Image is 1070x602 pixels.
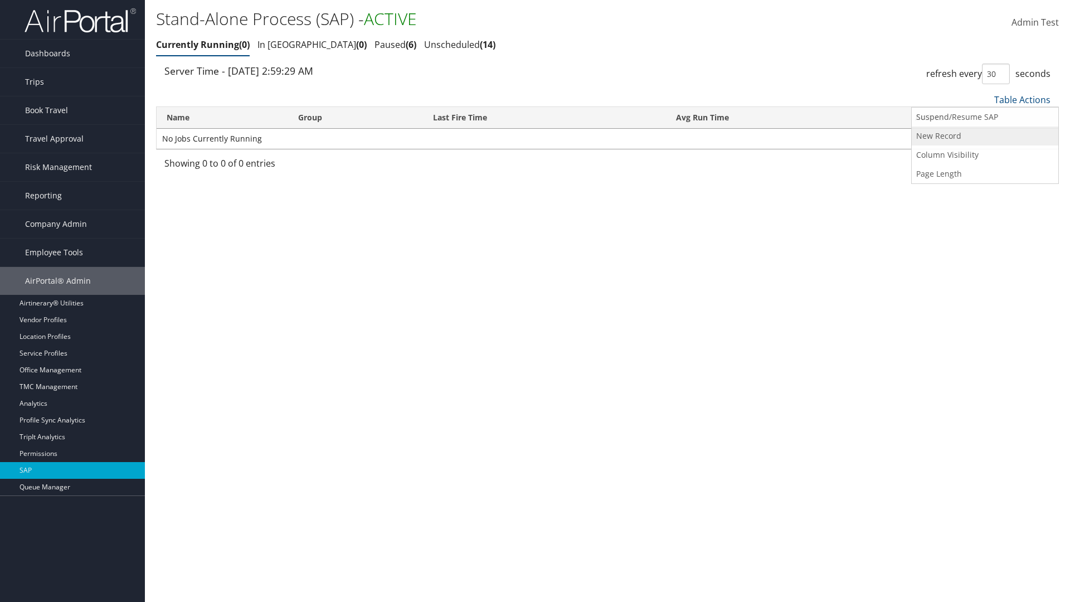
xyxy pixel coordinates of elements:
[912,145,1058,164] a: Column Visibility
[25,267,91,295] span: AirPortal® Admin
[25,182,62,210] span: Reporting
[25,40,70,67] span: Dashboards
[25,7,136,33] img: airportal-logo.png
[25,96,68,124] span: Book Travel
[25,125,84,153] span: Travel Approval
[912,127,1058,145] a: New Record
[25,210,87,238] span: Company Admin
[25,153,92,181] span: Risk Management
[25,239,83,266] span: Employee Tools
[912,164,1058,183] a: Page Length
[912,108,1058,127] a: Suspend/Resume SAP
[25,68,44,96] span: Trips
